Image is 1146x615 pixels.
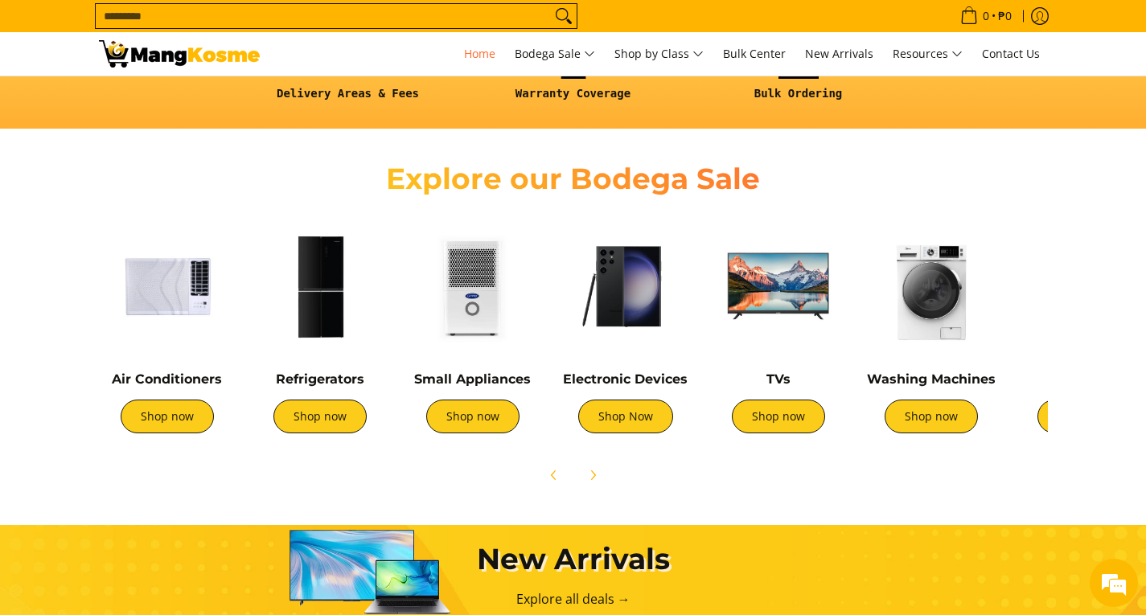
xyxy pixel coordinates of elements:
a: Bodega Sale [507,32,603,76]
a: New Arrivals [797,32,881,76]
span: • [955,7,1017,25]
img: Refrigerators [252,218,388,355]
span: ₱0 [996,10,1014,22]
a: Contact Us [974,32,1048,76]
span: Shop by Class [614,44,704,64]
a: Air Conditioners [112,371,222,387]
a: Electronic Devices [563,371,688,387]
span: Contact Us [982,46,1040,61]
a: Home [456,32,503,76]
a: Explore all deals → [516,590,631,608]
span: Bodega Sale [515,44,595,64]
a: Shop now [426,400,520,433]
a: Shop by Class [606,32,712,76]
button: Search [551,4,577,28]
img: Air Conditioners [99,218,236,355]
span: Home [464,46,495,61]
a: Shop Now [578,400,673,433]
span: 0 [980,10,992,22]
a: Shop now [732,400,825,433]
button: Previous [536,457,572,493]
a: Shop now [121,400,214,433]
a: Bulk Center [715,32,794,76]
nav: Main Menu [276,32,1048,76]
a: Shop now [1037,400,1131,433]
span: New Arrivals [805,46,873,61]
img: Small Appliances [405,218,541,355]
h2: Explore our Bodega Sale [340,161,807,197]
img: Washing Machines [863,218,1000,355]
a: Shop now [273,400,367,433]
button: Next [575,457,610,493]
img: Mang Kosme: Your Home Appliances Warehouse Sale Partner! [99,40,260,68]
a: Resources [885,32,971,76]
a: Refrigerators [276,371,364,387]
a: Washing Machines [867,371,996,387]
a: TVs [766,371,791,387]
img: TVs [710,218,847,355]
a: Shop now [885,400,978,433]
span: Bulk Center [723,46,786,61]
span: Resources [893,44,963,64]
img: Electronic Devices [557,218,694,355]
a: Small Appliances [414,371,531,387]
